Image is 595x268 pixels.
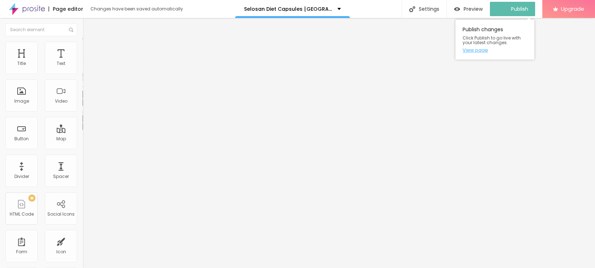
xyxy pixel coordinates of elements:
[57,61,65,66] div: Text
[56,249,66,254] div: Icon
[14,136,29,141] div: Button
[47,212,75,217] div: Social Icons
[14,99,29,104] div: Image
[454,6,460,12] img: view-1.svg
[14,174,29,179] div: Divider
[511,6,528,12] span: Publish
[464,6,483,12] span: Preview
[83,18,595,268] iframe: To enrich screen reader interactions, please activate Accessibility in Grammarly extension settings
[69,28,73,32] img: Icone
[16,249,27,254] div: Form
[490,2,535,16] button: Publish
[55,99,67,104] div: Video
[53,174,69,179] div: Spacer
[56,136,66,141] div: Map
[244,6,332,11] p: Selosan Diet Capsules [GEOGRAPHIC_DATA]
[455,20,534,60] div: Publish changes
[463,48,527,52] a: View page
[48,6,83,11] div: Page editor
[10,212,34,217] div: HTML Code
[17,61,26,66] div: Title
[409,6,415,12] img: Icone
[561,6,584,12] span: Upgrade
[90,7,183,11] div: Changes have been saved automatically
[447,2,490,16] button: Preview
[5,23,77,36] input: Search element
[463,36,527,45] span: Click Publish to go live with your latest changes.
